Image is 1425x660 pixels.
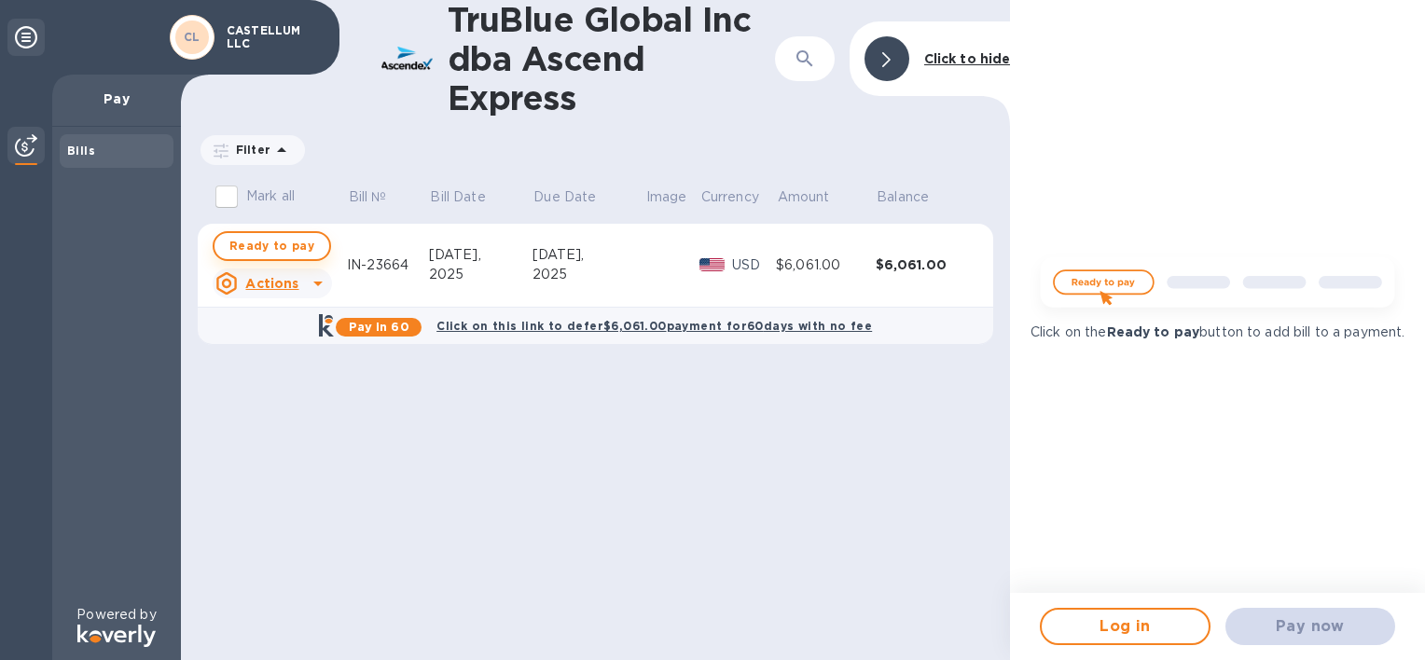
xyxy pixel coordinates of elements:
p: Bill № [349,187,387,207]
button: Log in [1040,608,1210,645]
div: IN-23664 [347,255,429,275]
b: Bills [67,144,95,158]
div: [DATE], [429,245,533,265]
b: CL [184,30,201,44]
div: 2025 [533,265,645,284]
p: Mark all [246,186,295,206]
span: Ready to pay [229,235,314,257]
b: Ready to pay [1107,324,1200,339]
button: Ready to pay [213,231,331,261]
p: Bill Date [430,187,485,207]
span: Due Date [533,187,620,207]
p: Pay [67,89,166,108]
span: Amount [778,187,854,207]
b: Click on this link to defer $6,061.00 payment for 60 days with no fee [436,319,872,333]
img: USD [699,258,725,271]
span: Bill № [349,187,411,207]
p: Balance [877,187,929,207]
b: Click to hide [924,51,1011,66]
p: Amount [778,187,830,207]
span: Bill Date [430,187,509,207]
div: $6,061.00 [876,255,975,274]
div: $6,061.00 [776,255,876,275]
p: Filter [228,142,270,158]
u: Actions [245,276,298,291]
p: CASTELLUM LLC [227,24,320,50]
p: Due Date [533,187,596,207]
p: Click on the button to add bill to a payment. [1031,323,1404,342]
p: Powered by [76,605,156,625]
div: 2025 [429,265,533,284]
p: Currency [701,187,759,207]
p: Image [646,187,687,207]
p: USD [732,255,776,275]
img: Logo [77,625,156,647]
b: Pay in 60 [349,320,409,334]
span: Balance [877,187,953,207]
div: [DATE], [533,245,645,265]
span: Log in [1057,615,1193,638]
